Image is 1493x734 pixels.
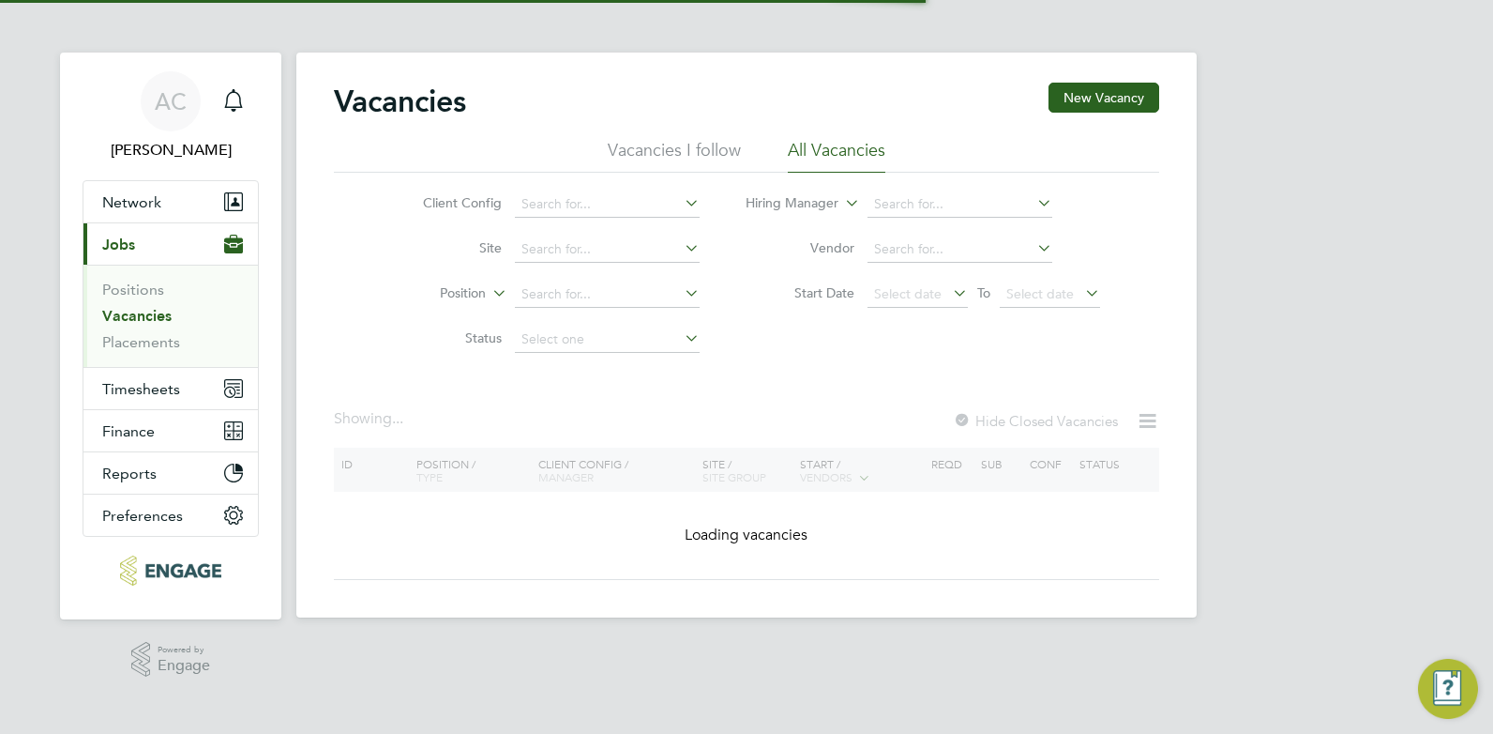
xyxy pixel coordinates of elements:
[60,53,281,619] nav: Main navigation
[515,191,700,218] input: Search for...
[608,139,741,173] li: Vacancies I follow
[953,412,1118,430] label: Hide Closed Vacancies
[131,642,211,678] a: Powered byEngage
[102,236,135,253] span: Jobs
[83,181,258,222] button: Network
[83,265,258,367] div: Jobs
[83,556,259,586] a: Go to home page
[515,237,700,263] input: Search for...
[102,507,183,525] span: Preferences
[867,237,1052,263] input: Search for...
[102,281,164,298] a: Positions
[155,89,187,114] span: AC
[394,329,502,346] label: Status
[334,409,407,429] div: Showing
[392,409,403,428] span: ...
[102,422,155,440] span: Finance
[83,139,259,161] span: Andy Crow
[158,642,210,658] span: Powered by
[158,658,210,674] span: Engage
[83,410,258,451] button: Finance
[874,285,942,302] span: Select date
[334,83,466,120] h2: Vacancies
[515,327,700,353] input: Select one
[1048,83,1159,113] button: New Vacancy
[83,368,258,409] button: Timesheets
[394,194,502,211] label: Client Config
[867,191,1052,218] input: Search for...
[83,452,258,494] button: Reports
[102,380,180,398] span: Timesheets
[746,239,854,256] label: Vendor
[972,281,996,305] span: To
[83,495,258,536] button: Preferences
[83,223,258,265] button: Jobs
[1006,285,1074,302] span: Select date
[746,284,854,301] label: Start Date
[102,307,172,325] a: Vacancies
[378,284,486,303] label: Position
[515,282,700,308] input: Search for...
[102,465,157,482] span: Reports
[83,71,259,161] a: AC[PERSON_NAME]
[788,139,885,173] li: All Vacancies
[102,193,161,211] span: Network
[120,556,220,586] img: morganhunt-logo-retina.png
[1418,659,1478,719] button: Engage Resource Center
[102,333,180,351] a: Placements
[394,239,502,256] label: Site
[731,194,838,213] label: Hiring Manager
